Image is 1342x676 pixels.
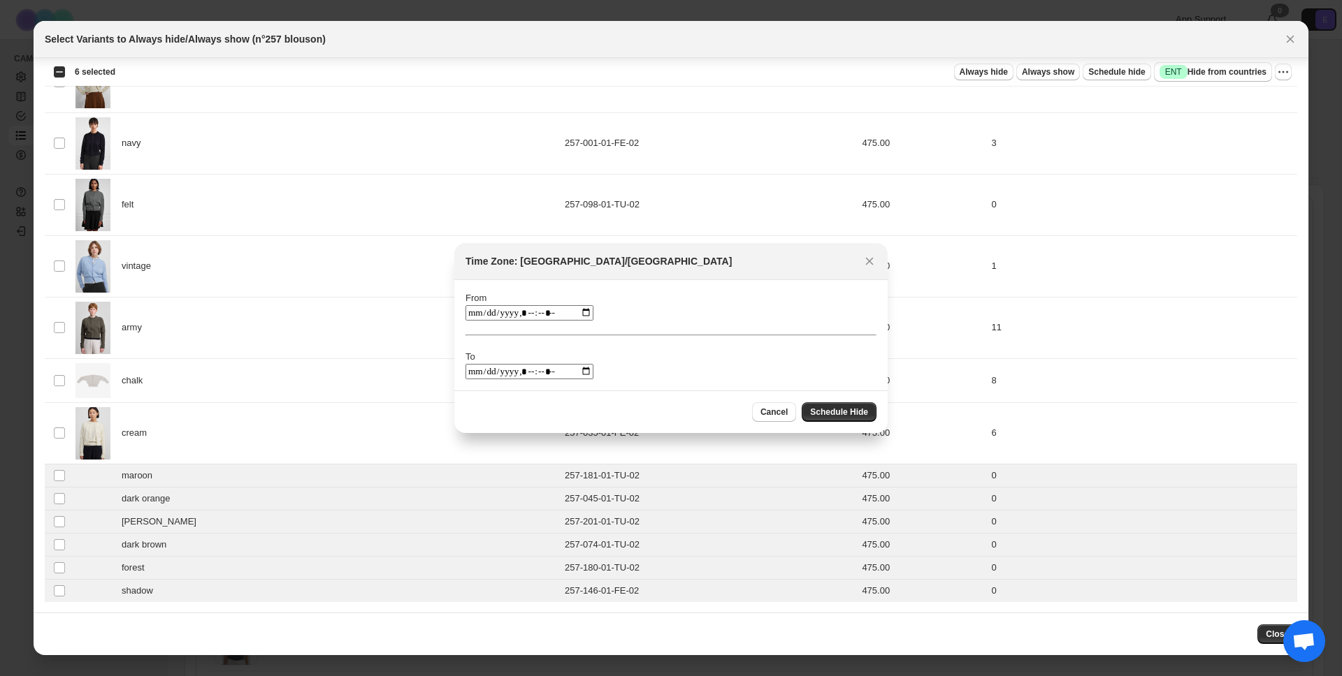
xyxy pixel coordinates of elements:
[1266,629,1289,640] span: Close
[858,487,987,510] td: 475.00
[75,179,110,231] img: 240813_EXTREME_CASHMERE_BLOUSON_2146C5_WEB_4000px_sRGB.jpg
[122,259,159,273] span: vintage
[122,561,152,575] span: forest
[561,579,858,602] td: 257-146-01-FE-02
[466,293,486,303] label: From
[988,533,1298,556] td: 0
[561,487,858,510] td: 257-045-01-TU-02
[122,136,148,150] span: navy
[122,469,160,483] span: maroon
[1280,29,1300,49] button: Close
[860,251,879,271] button: Close
[75,302,110,354] img: 2103205_ECE31_ECOM_DROP2_Blouson_1384_WEB_4000px_sRGB.jpg
[988,579,1298,602] td: 0
[75,117,110,170] img: n0257-blouson-748437.jpg
[858,556,987,579] td: 475.00
[988,487,1298,510] td: 0
[561,510,858,533] td: 257-201-01-TU-02
[858,510,987,533] td: 475.00
[802,402,876,422] button: Schedule Hide
[561,235,858,297] td: 257-137-01-FE-02
[1022,66,1074,78] span: Always show
[122,374,150,388] span: chalk
[858,112,987,174] td: 475.00
[561,464,858,487] td: 257-181-01-TU-02
[75,66,115,78] span: 6 selected
[988,464,1298,487] td: 0
[75,407,110,460] img: 051124_EC_E30_Ecom_Blouson_3667__WEB_4000px_sRGB_153ae60b-7528-4328-838d-a2962124e348.jpg
[561,112,858,174] td: 257-001-01-FE-02
[561,174,858,235] td: 257-098-01-TU-02
[960,66,1008,78] span: Always hide
[122,538,174,552] span: dark brown
[122,492,178,506] span: dark orange
[45,32,326,46] h2: Select Variants to Always hide/Always show (n°257 blouson)
[988,174,1298,235] td: 0
[561,556,858,579] td: 257-180-01-TU-02
[988,112,1298,174] td: 3
[561,533,858,556] td: 257-074-01-TU-02
[752,402,796,422] button: Cancel
[1257,624,1297,644] button: Close
[988,402,1298,464] td: 6
[760,406,788,418] span: Cancel
[122,584,161,598] span: shadow
[858,579,987,602] td: 475.00
[122,198,141,212] span: felt
[466,254,732,268] h2: Time Zone: [GEOGRAPHIC_DATA]/[GEOGRAPHIC_DATA]
[988,297,1298,358] td: 11
[858,297,987,358] td: 475.00
[1088,66,1145,78] span: Schedule hide
[954,64,1013,80] button: Always hide
[1165,66,1182,78] span: ENT
[1083,64,1150,80] button: Schedule hide
[858,464,987,487] td: 475.00
[122,515,204,529] span: [PERSON_NAME]
[75,240,110,293] img: 051124_EC_E30_Ecom_Blouson_1208__WEB_4000px_sRGB.jpg
[1154,62,1272,82] button: SuccessENTHide from countries
[1275,64,1292,80] button: More actions
[810,406,868,418] span: Schedule Hide
[858,402,987,464] td: 475.00
[1283,620,1325,662] a: Open de chat
[858,235,987,297] td: 475.00
[858,358,987,402] td: 475.00
[466,351,475,362] label: To
[75,363,110,398] img: chalk_cashmere_blouson.jpg
[858,174,987,235] td: 475.00
[988,358,1298,402] td: 8
[988,556,1298,579] td: 0
[988,235,1298,297] td: 1
[122,426,154,440] span: cream
[988,510,1298,533] td: 0
[1160,65,1267,79] span: Hide from countries
[1016,64,1080,80] button: Always show
[858,533,987,556] td: 475.00
[122,321,150,335] span: army
[561,402,858,464] td: 257-035-01-FE-02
